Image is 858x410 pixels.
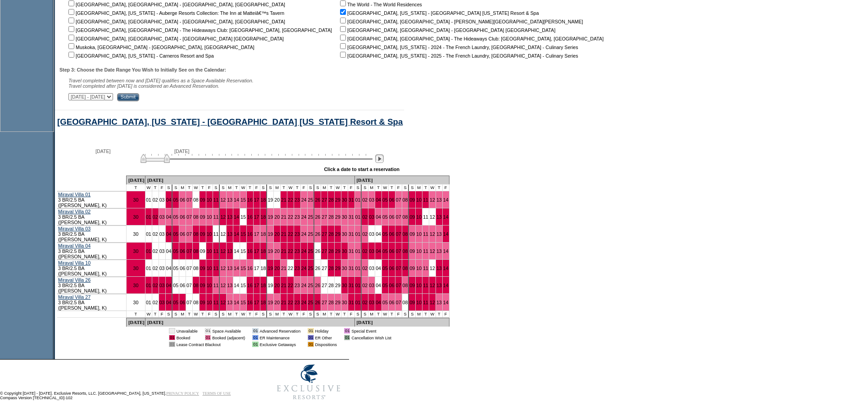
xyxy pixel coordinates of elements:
a: 27 [322,197,327,203]
a: 12 [220,197,226,203]
a: 04 [376,266,381,271]
a: 04 [166,248,172,254]
a: 27 [322,283,327,288]
a: 31 [349,197,354,203]
a: 28 [328,197,334,203]
a: 06 [389,197,395,203]
a: 19 [268,283,273,288]
a: 25 [308,266,313,271]
a: 02 [362,231,368,237]
a: 20 [274,283,280,288]
a: 18 [261,214,266,220]
a: 09 [200,300,205,305]
a: 11 [423,231,428,237]
a: 06 [389,283,395,288]
a: 05 [173,197,178,203]
a: 22 [288,266,293,271]
a: 18 [261,197,266,203]
a: 10 [207,214,212,220]
a: 16 [247,266,253,271]
a: 04 [376,248,381,254]
a: 03 [369,283,374,288]
a: 20 [274,214,280,220]
a: 07 [186,231,192,237]
a: 12 [220,266,226,271]
a: 04 [376,214,381,220]
a: 09 [409,283,415,288]
a: 04 [166,300,172,305]
a: 01 [146,248,151,254]
a: 01 [146,231,151,237]
a: 30 [342,266,347,271]
a: 10 [416,266,422,271]
input: Submit [117,93,139,101]
a: 12 [430,248,435,254]
a: 10 [207,300,212,305]
a: Miraval Villa 27 [58,294,91,300]
a: 05 [173,231,178,237]
a: 12 [430,283,435,288]
a: 06 [180,197,185,203]
a: 07 [186,197,192,203]
a: 14 [234,266,239,271]
a: 15 [241,283,246,288]
a: 12 [220,248,226,254]
a: 04 [166,283,172,288]
a: 27 [322,214,327,220]
a: 07 [186,266,192,271]
a: 08 [193,266,199,271]
a: Miraval Villa 03 [58,226,91,231]
a: 10 [416,214,422,220]
a: 27 [322,231,327,237]
a: 13 [227,231,232,237]
a: 30 [133,283,139,288]
a: 10 [416,197,422,203]
a: 23 [295,248,300,254]
a: 11 [423,214,428,220]
a: Miraval Villa 10 [58,260,91,266]
a: 17 [254,231,259,237]
a: 22 [288,283,293,288]
a: 07 [396,197,401,203]
a: 30 [133,197,139,203]
a: 13 [227,300,232,305]
a: 18 [261,283,266,288]
a: 01 [355,197,361,203]
a: 26 [315,248,320,254]
a: 28 [328,283,334,288]
a: 08 [403,214,408,220]
a: 02 [153,248,158,254]
a: 24 [301,231,307,237]
a: 15 [241,214,246,220]
a: 20 [274,248,280,254]
a: 03 [369,266,374,271]
a: 01 [355,266,361,271]
a: 02 [362,214,368,220]
a: 10 [207,266,212,271]
a: 02 [153,231,158,237]
a: 14 [234,214,239,220]
a: 09 [200,197,205,203]
a: 05 [173,214,178,220]
a: 22 [288,197,293,203]
a: 11 [423,266,428,271]
a: 23 [295,266,300,271]
a: 12 [220,283,226,288]
a: 03 [369,214,374,220]
a: 30 [342,214,347,220]
a: 24 [301,197,307,203]
a: 09 [409,214,415,220]
a: 10 [416,231,422,237]
a: 31 [349,214,354,220]
a: 19 [268,231,273,237]
a: 25 [308,197,313,203]
a: 29 [335,266,340,271]
a: 16 [247,248,253,254]
a: 03 [159,266,165,271]
a: 09 [409,266,415,271]
a: 13 [436,231,442,237]
a: 02 [362,283,368,288]
a: 22 [288,231,293,237]
a: 17 [254,283,259,288]
a: 30 [133,214,139,220]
